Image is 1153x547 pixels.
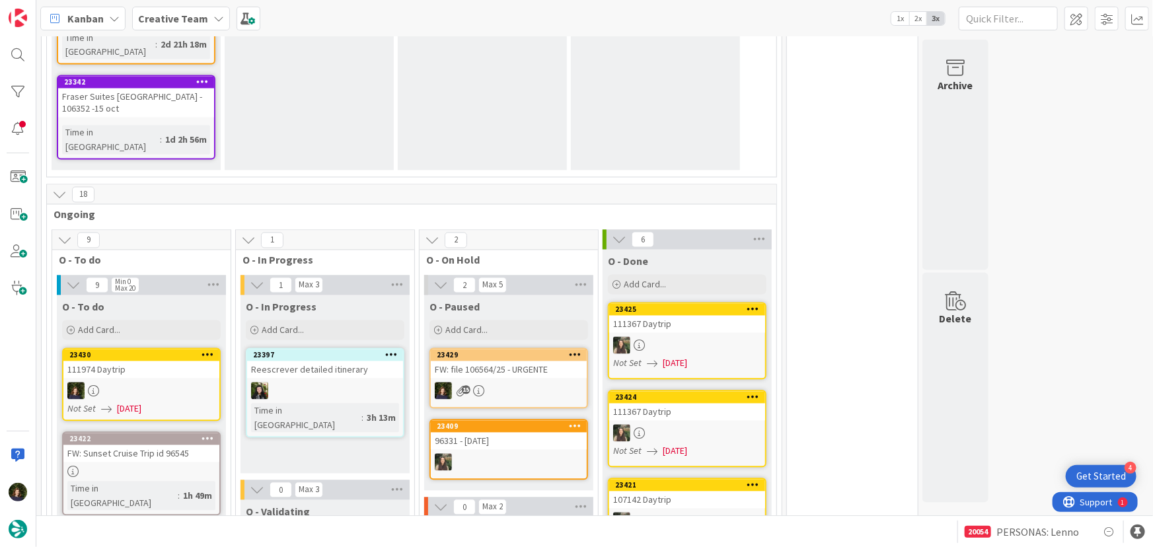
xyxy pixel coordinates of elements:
[299,487,319,493] div: Max 3
[435,454,452,471] img: IG
[608,390,766,468] a: 23424111367 DaytripIGNot Set[DATE]
[996,524,1079,540] span: PERSONAS: Lenno
[453,499,476,515] span: 0
[9,520,27,538] img: avatar
[431,454,587,471] div: IG
[54,208,760,221] span: Ongoing
[242,254,398,267] span: O - In Progress
[608,303,766,380] a: 23425111367 DaytripIGNot Set[DATE]
[363,411,399,425] div: 3h 13m
[609,480,765,492] div: 23421
[437,351,587,360] div: 23429
[482,282,503,289] div: Max 5
[246,301,316,314] span: O - In Progress
[426,254,581,267] span: O - On Hold
[613,357,642,369] i: Not Set
[138,12,208,25] b: Creative Team
[615,305,765,314] div: 23425
[155,38,157,52] span: :
[609,492,765,509] div: 107142 Daytrip
[57,75,215,160] a: 23342Fraser Suites [GEOGRAPHIC_DATA] - 106352 -15 octTime in [GEOGRAPHIC_DATA]:1d 2h 56m
[940,311,972,327] div: Delete
[72,187,94,203] span: 18
[58,77,214,89] div: 23342
[63,349,219,361] div: 23430
[261,233,283,248] span: 1
[62,348,221,421] a: 23430111974 DaytripMCNot Set[DATE]
[115,285,135,292] div: Max 20
[62,301,104,314] span: O - To do
[246,348,404,438] a: 23397Reescrever detailed itineraryBCTime in [GEOGRAPHIC_DATA]:3h 13m
[1066,465,1136,488] div: Open Get Started checklist, remaining modules: 4
[624,279,666,291] span: Add Card...
[615,481,765,490] div: 23421
[663,357,687,371] span: [DATE]
[437,422,587,431] div: 23409
[609,337,765,354] div: IG
[613,445,642,457] i: Not Set
[609,425,765,442] div: IG
[247,383,403,400] div: BC
[115,279,131,285] div: Min 0
[431,421,587,450] div: 2340996331 - [DATE]
[361,411,363,425] span: :
[927,12,945,25] span: 3x
[117,402,141,416] span: [DATE]
[63,445,219,462] div: FW: Sunset Cruise Trip id 96545
[157,38,210,52] div: 2d 21h 18m
[609,392,765,404] div: 23424
[67,11,104,26] span: Kanban
[613,513,630,530] img: IG
[462,386,470,394] span: 15
[247,349,403,379] div: 23397Reescrever detailed itinerary
[435,383,452,400] img: MC
[431,361,587,379] div: FW: file 106564/25 - URGENTE
[69,435,219,444] div: 23422
[62,432,221,516] a: 23422FW: Sunset Cruise Trip id 96545Time in [GEOGRAPHIC_DATA]:1h 49m
[431,421,587,433] div: 23409
[69,5,72,16] div: 1
[615,393,765,402] div: 23424
[86,277,108,293] span: 9
[429,348,588,409] a: 23429FW: file 106564/25 - URGENTEMC
[247,361,403,379] div: Reescrever detailed itinerary
[251,404,361,433] div: Time in [GEOGRAPHIC_DATA]
[299,282,319,289] div: Max 3
[58,77,214,118] div: 23342Fraser Suites [GEOGRAPHIC_DATA] - 106352 -15 oct
[965,526,991,538] div: 20054
[67,383,85,400] img: MC
[9,9,27,27] img: Visit kanbanzone.com
[482,504,503,511] div: Max 2
[178,489,180,503] span: :
[663,445,687,458] span: [DATE]
[62,30,155,59] div: Time in [GEOGRAPHIC_DATA]
[609,404,765,421] div: 111367 Daytrip
[609,513,765,530] div: IG
[78,324,120,336] span: Add Card...
[160,133,162,147] span: :
[609,316,765,333] div: 111367 Daytrip
[891,12,909,25] span: 1x
[431,349,587,379] div: 23429FW: file 106564/25 - URGENTE
[63,433,219,445] div: 23422
[67,482,178,511] div: Time in [GEOGRAPHIC_DATA]
[609,304,765,316] div: 23425
[28,2,60,18] span: Support
[253,351,403,360] div: 23397
[63,361,219,379] div: 111974 Daytrip
[246,505,310,519] span: O - Validating
[429,419,588,480] a: 2340996331 - [DATE]IG
[59,254,214,267] span: O - To do
[63,433,219,462] div: 23422FW: Sunset Cruise Trip id 96545
[431,433,587,450] div: 96331 - [DATE]
[431,349,587,361] div: 23429
[262,324,304,336] span: Add Card...
[1125,462,1136,474] div: 4
[64,78,214,87] div: 23342
[63,383,219,400] div: MC
[609,480,765,509] div: 23421107142 Daytrip
[77,233,100,248] span: 9
[609,392,765,421] div: 23424111367 Daytrip
[938,78,973,94] div: Archive
[1076,470,1126,483] div: Get Started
